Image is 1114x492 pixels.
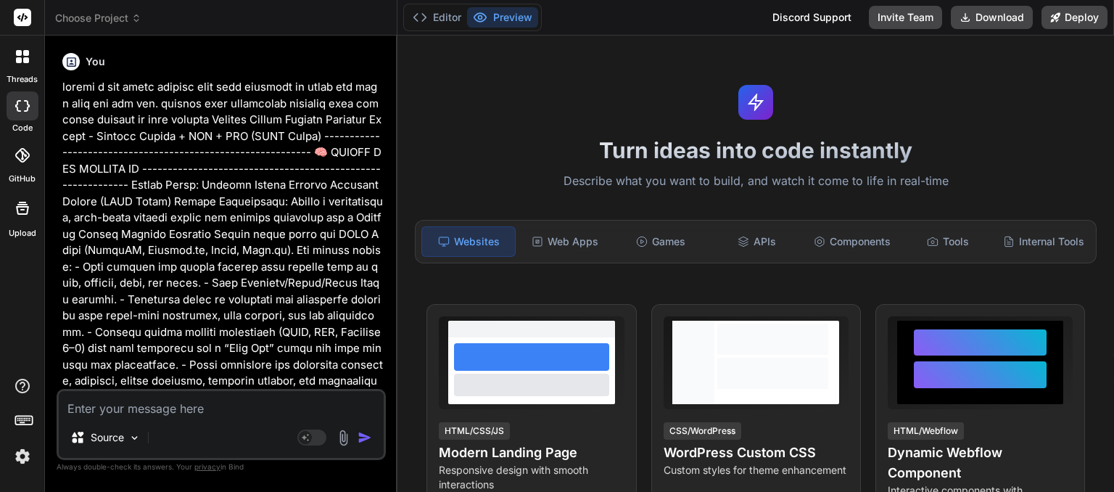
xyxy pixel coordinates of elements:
[194,462,220,471] span: privacy
[710,226,803,257] div: APIs
[406,137,1105,163] h1: Turn ideas into code instantly
[901,226,994,257] div: Tools
[519,226,611,257] div: Web Apps
[439,443,624,463] h4: Modern Landing Page
[664,443,849,463] h4: WordPress Custom CSS
[9,173,36,185] label: GitHub
[7,73,38,86] label: threads
[888,422,964,440] div: HTML/Webflow
[406,172,1105,191] p: Describe what you want to build, and watch it come to life in real-time
[869,6,942,29] button: Invite Team
[10,444,35,469] img: settings
[421,226,516,257] div: Websites
[1041,6,1107,29] button: Deploy
[9,227,36,239] label: Upload
[997,226,1090,257] div: Internal Tools
[614,226,707,257] div: Games
[335,430,352,446] img: attachment
[12,122,33,134] label: code
[57,460,386,474] p: Always double-check its answers. Your in Bind
[86,54,105,69] h6: You
[358,430,372,445] img: icon
[664,463,849,477] p: Custom styles for theme enhancement
[951,6,1033,29] button: Download
[439,422,510,440] div: HTML/CSS/JS
[407,7,467,28] button: Editor
[806,226,899,257] div: Components
[764,6,860,29] div: Discord Support
[128,432,141,444] img: Pick Models
[55,11,141,25] span: Choose Project
[888,443,1073,483] h4: Dynamic Webflow Component
[91,430,124,445] p: Source
[467,7,538,28] button: Preview
[439,463,624,492] p: Responsive design with smooth interactions
[664,422,741,440] div: CSS/WordPress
